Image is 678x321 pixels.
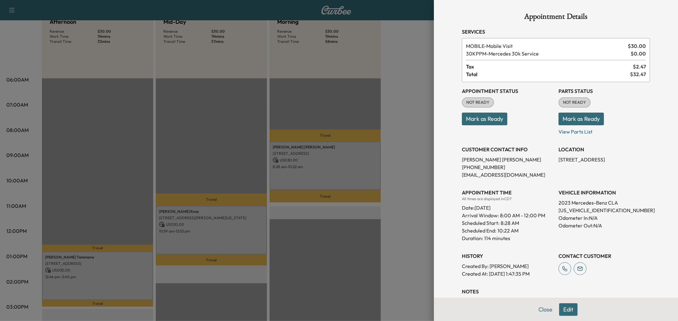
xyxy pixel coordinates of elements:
p: 2023 Mercedes-Benz CLA [558,199,650,206]
div: Date: [DATE] [462,201,553,212]
button: Mark as Ready [558,113,604,125]
button: Close [534,303,557,316]
h1: Appointment Details [462,13,650,23]
span: NOT READY [462,99,493,106]
p: 10:22 AM [497,227,518,234]
button: Edit [559,303,578,316]
p: [STREET_ADDRESS] [558,156,650,163]
span: Mobile Visit [466,42,625,50]
span: NOT READY [559,99,590,106]
p: Duration: 114 minutes [462,234,553,242]
p: Odometer In: N/A [558,214,650,222]
p: Created By : [PERSON_NAME] [462,262,553,270]
p: [EMAIL_ADDRESS][DOMAIN_NAME] [462,171,553,179]
h3: Services [462,28,650,36]
span: Total [466,70,630,78]
button: Mark as Ready [462,113,507,125]
p: [PERSON_NAME] [PERSON_NAME] [462,156,553,163]
p: Created At : [DATE] 1:47:35 PM [462,270,553,278]
h3: Parts Status [558,87,650,95]
p: [PHONE_NUMBER] [462,163,553,171]
span: $ 30.00 [628,42,646,50]
p: Odometer Out: N/A [558,222,650,229]
p: Arrival Window: [462,212,553,219]
h3: Appointment Status [462,87,553,95]
span: $ 32.47 [630,70,646,78]
p: 8:28 AM [501,219,519,227]
h3: APPOINTMENT TIME [462,189,553,196]
h3: LOCATION [558,146,650,153]
span: Mercedes 30k Service [466,50,628,57]
h3: NOTES [462,288,650,295]
span: 8:00 AM - 12:00 PM [500,212,545,219]
div: All times are displayed in CDT [462,196,553,201]
p: Scheduled End: [462,227,496,234]
span: $ 0.00 [631,50,646,57]
h3: VEHICLE INFORMATION [558,189,650,196]
p: View Parts List [558,125,650,135]
h3: History [462,252,553,260]
h3: CONTACT CUSTOMER [558,252,650,260]
span: $ 2.47 [633,63,646,70]
span: Tax [466,63,633,70]
p: Scheduled Start: [462,219,499,227]
p: [US_VEHICLE_IDENTIFICATION_NUMBER] [558,206,650,214]
h3: CUSTOMER CONTACT INFO [462,146,553,153]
